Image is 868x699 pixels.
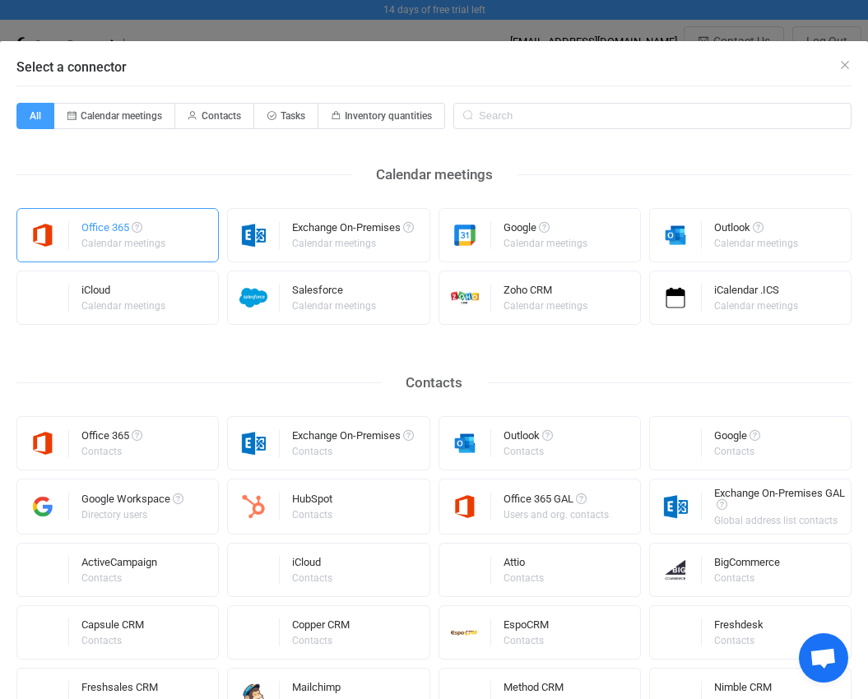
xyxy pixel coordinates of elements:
img: salesforce.png [228,284,280,312]
div: Contacts [292,636,347,646]
div: Contacts [714,447,758,456]
img: exchange.png [228,221,280,249]
div: EspoCRM [504,619,549,636]
div: Outlook [504,430,553,447]
div: Calendar meetings [81,238,165,248]
div: Calendar meetings [714,238,798,248]
div: Contacts [504,573,544,583]
div: Calendar meetings [292,301,376,311]
div: Contacts [81,447,140,456]
div: Google [504,222,590,238]
div: Nimble CRM [714,682,772,698]
div: Users and org. contacts [504,510,609,520]
button: Close [838,58,852,73]
img: outlook.png [439,429,491,457]
div: Office 365 [81,430,142,447]
div: iCloud [292,557,335,573]
div: Copper CRM [292,619,350,636]
div: Contacts [504,447,550,456]
div: Freshdesk [714,619,764,636]
div: Global address list contacts [714,516,848,525]
div: Calendar meetings [504,238,587,248]
div: Calendar meetings [292,238,411,248]
img: zoho-crm.png [439,284,491,312]
div: Zoho CRM [504,285,590,301]
img: exchange.png [650,493,702,521]
div: HubSpot [292,493,335,510]
div: ActiveCampaign [81,557,157,573]
img: espo-crm.png [439,618,491,646]
img: big-commerce.png [650,556,702,584]
div: Contacts [292,510,332,520]
div: Contacts [714,573,777,583]
div: Contacts [81,636,142,646]
img: google.png [439,221,491,249]
div: Exchange On-Premises [292,222,414,238]
img: icalendar.png [650,284,702,312]
img: icloud.png [228,556,280,584]
img: capsule.png [17,618,69,646]
span: Select a connector [16,59,127,75]
div: Contacts [292,447,411,456]
img: microsoft365.png [17,221,69,249]
div: Calendar meetings [81,301,165,311]
div: Calendar meetings [504,301,587,311]
img: google-workspace.png [17,493,69,521]
img: hubspot.png [228,493,280,521]
img: activecampaign.png [17,556,69,584]
img: outlook.png [650,221,702,249]
img: microsoft365.png [17,429,69,457]
input: Search [453,103,852,129]
img: exchange.png [228,429,280,457]
img: google-contacts.png [650,429,702,457]
div: Exchange On-Premises GAL [714,488,851,516]
div: BigCommerce [714,557,780,573]
div: Mailchimp [292,682,341,698]
div: Office 365 [81,222,168,238]
img: copper.png [228,618,280,646]
div: Google Workspace [81,493,183,510]
div: Contacts [292,573,332,583]
img: attio.png [439,556,491,584]
div: Method CRM [504,682,564,698]
img: microsoft365.png [439,493,491,521]
img: icloud-calendar.png [17,284,69,312]
div: Contacts [504,636,546,646]
div: iCloud [81,285,168,301]
div: Office 365 GAL [504,493,611,510]
div: Freshsales CRM [81,682,158,698]
div: Calendar meetings [351,162,518,187]
div: Calendar meetings [714,301,798,311]
div: Salesforce [292,285,378,301]
div: Contacts [81,573,155,583]
div: Google [714,430,760,447]
div: Open chat [799,633,848,683]
div: Contacts [381,370,487,396]
div: Exchange On-Premises [292,430,414,447]
img: freshdesk.png [650,618,702,646]
div: Directory users [81,510,181,520]
div: Capsule CRM [81,619,144,636]
div: Contacts [714,636,761,646]
div: Outlook [714,222,801,238]
div: iCalendar .ICS [714,285,801,301]
div: Attio [504,557,546,573]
